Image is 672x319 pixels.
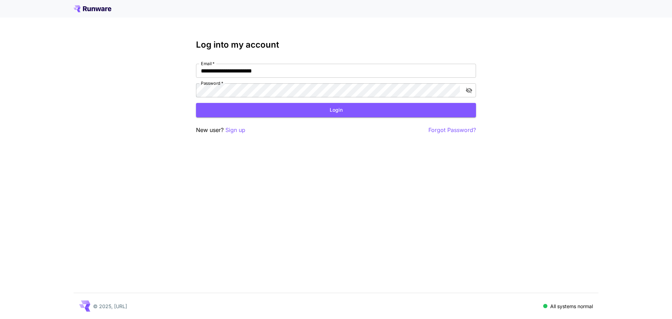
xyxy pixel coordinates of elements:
label: Password [201,80,223,86]
p: © 2025, [URL] [93,303,127,310]
h3: Log into my account [196,40,476,50]
button: Login [196,103,476,117]
p: New user? [196,126,245,134]
label: Email [201,61,215,67]
button: Forgot Password? [428,126,476,134]
p: All systems normal [550,303,593,310]
button: Sign up [225,126,245,134]
button: toggle password visibility [463,84,475,97]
